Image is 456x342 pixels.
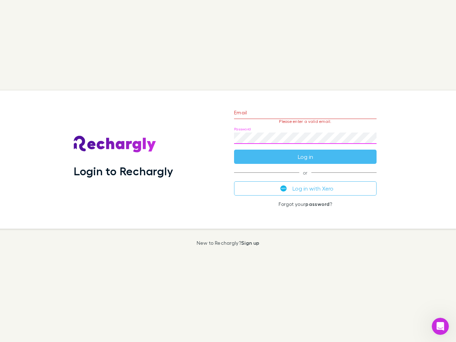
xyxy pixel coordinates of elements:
[432,318,449,335] iframe: Intercom live chat
[74,164,173,178] h1: Login to Rechargly
[234,119,377,124] p: Please enter a valid email.
[74,136,156,153] img: Rechargly's Logo
[234,150,377,164] button: Log in
[234,126,251,132] label: Password
[241,240,259,246] a: Sign up
[234,172,377,173] span: or
[280,185,287,192] img: Xero's logo
[234,181,377,196] button: Log in with Xero
[305,201,330,207] a: password
[197,240,260,246] p: New to Rechargly?
[234,201,377,207] p: Forgot your ?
